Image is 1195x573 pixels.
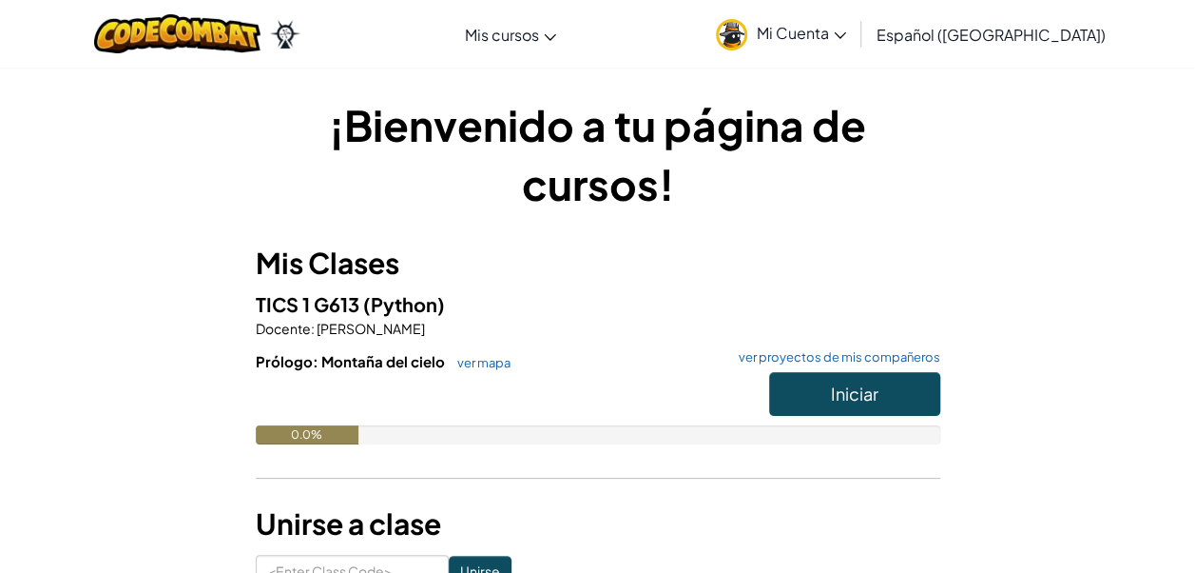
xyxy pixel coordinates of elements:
[256,425,358,445] div: 0.0%
[270,20,300,49] img: Ozaria
[363,292,445,316] span: (Python)
[94,14,260,53] img: CodeCombat logo
[757,23,846,43] span: Mi Cuenta
[465,25,539,45] span: Mis cursos
[256,320,311,337] span: Docente
[315,320,425,337] span: [PERSON_NAME]
[256,242,940,285] h3: Mis Clases
[256,292,363,316] span: TICS 1 G613
[867,9,1115,60] a: Español ([GEOGRAPHIC_DATA])
[769,372,940,416] button: Iniciar
[311,320,315,337] span: :
[448,355,511,370] a: ver mapa
[729,351,940,364] a: ver proyectos de mis compañeros
[877,25,1106,45] span: Español ([GEOGRAPHIC_DATA])
[706,4,856,64] a: Mi Cuenta
[455,9,566,60] a: Mis cursos
[256,352,448,370] span: Prólogo: Montaña del cielo
[256,95,940,213] h1: ¡Bienvenido a tu página de cursos!
[256,503,940,545] h3: Unirse a clase
[716,19,747,50] img: avatar
[831,383,878,405] span: Iniciar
